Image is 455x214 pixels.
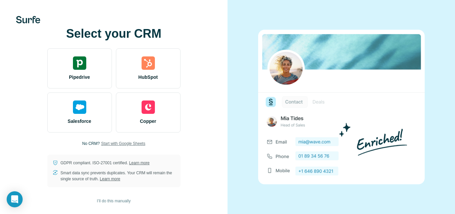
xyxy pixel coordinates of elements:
[140,118,156,125] span: Copper
[16,16,40,23] img: Surfe's logo
[129,161,150,165] a: Learn more
[7,191,23,207] div: Open Intercom Messenger
[142,100,155,114] img: copper's logo
[82,141,100,147] p: No CRM?
[73,100,86,114] img: salesforce's logo
[97,198,131,204] span: I’ll do this manually
[61,160,150,166] p: GDPR compliant. ISO-27001 certified.
[100,177,120,181] a: Learn more
[61,170,175,182] p: Smart data sync prevents duplicates. Your CRM will remain the single source of truth.
[69,74,90,80] span: Pipedrive
[47,27,181,40] h1: Select your CRM
[101,141,145,147] button: Start with Google Sheets
[258,30,425,184] img: none image
[73,56,86,70] img: pipedrive's logo
[68,118,91,125] span: Salesforce
[138,74,158,80] span: HubSpot
[142,56,155,70] img: hubspot's logo
[92,196,135,206] button: I’ll do this manually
